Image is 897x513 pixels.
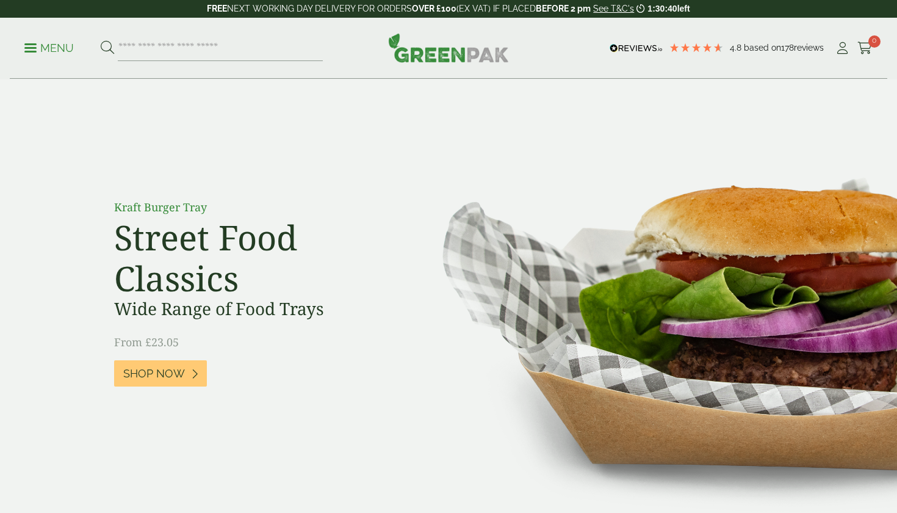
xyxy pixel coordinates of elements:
p: Kraft Burger Tray [114,199,389,216]
span: From £23.05 [114,335,179,349]
h2: Street Food Classics [114,217,389,299]
a: See T&C's [593,4,634,13]
span: 178 [781,43,794,53]
span: Shop Now [123,367,185,380]
span: 1:30:40 [647,4,677,13]
strong: OVER £100 [412,4,456,13]
i: Cart [857,42,873,54]
i: My Account [835,42,850,54]
span: reviews [794,43,824,53]
strong: FREE [207,4,227,13]
span: 0 [868,35,881,48]
img: GreenPak Supplies [388,33,509,62]
h3: Wide Range of Food Trays [114,299,389,319]
strong: BEFORE 2 pm [536,4,591,13]
span: left [677,4,690,13]
a: 0 [857,39,873,57]
img: REVIEWS.io [610,44,663,53]
p: Menu [24,41,74,56]
a: Menu [24,41,74,53]
span: 4.8 [730,43,744,53]
span: Based on [744,43,781,53]
a: Shop Now [114,360,207,387]
div: 4.78 Stars [669,42,724,53]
